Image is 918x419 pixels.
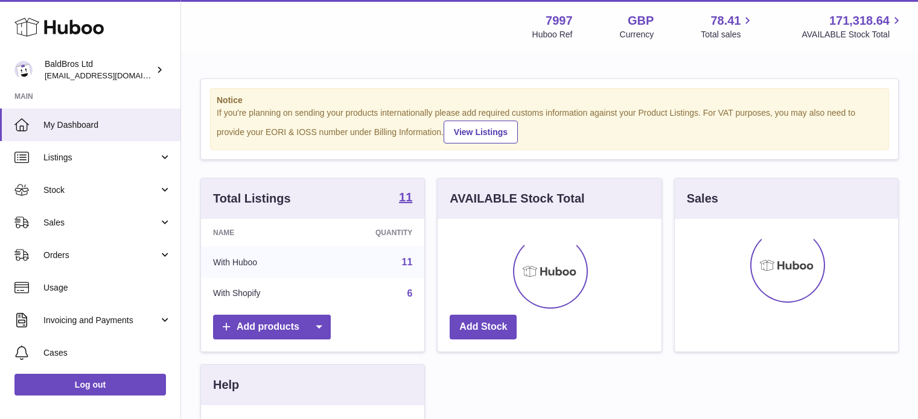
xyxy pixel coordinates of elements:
div: If you're planning on sending your products internationally please add required customs informati... [217,107,882,143]
span: 78.41 [710,13,741,29]
a: View Listings [444,121,518,143]
span: Sales [43,217,159,228]
strong: 11 [399,191,412,203]
h3: Help [213,377,239,393]
h3: Total Listings [213,191,291,207]
a: 171,318.64 AVAILABLE Stock Total [802,13,904,40]
strong: GBP [628,13,654,29]
strong: Notice [217,95,882,106]
a: Add products [213,315,331,339]
strong: 7997 [546,13,573,29]
span: Listings [43,152,159,163]
a: 11 [402,257,413,267]
span: [EMAIL_ADDRESS][DOMAIN_NAME] [45,71,177,80]
span: Usage [43,282,171,294]
td: With Shopify [201,278,322,309]
td: With Huboo [201,247,322,278]
span: 171,318.64 [829,13,890,29]
a: 78.41 Total sales [701,13,754,40]
span: My Dashboard [43,119,171,131]
span: AVAILABLE Stock Total [802,29,904,40]
span: Stock [43,184,159,196]
h3: Sales [687,191,718,207]
span: Invoicing and Payments [43,315,159,326]
a: Add Stock [450,315,517,339]
a: 11 [399,191,412,206]
span: Orders [43,250,159,261]
div: BaldBros Ltd [45,58,153,81]
th: Quantity [322,219,425,247]
th: Name [201,219,322,247]
img: internalAdmin-7997@internal.huboo.com [14,61,33,79]
a: Log out [14,374,166,395]
div: Currency [620,29,654,40]
h3: AVAILABLE Stock Total [450,191,584,207]
span: Total sales [701,29,754,40]
div: Huboo Ref [532,29,573,40]
a: 6 [407,288,412,298]
span: Cases [43,347,171,359]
